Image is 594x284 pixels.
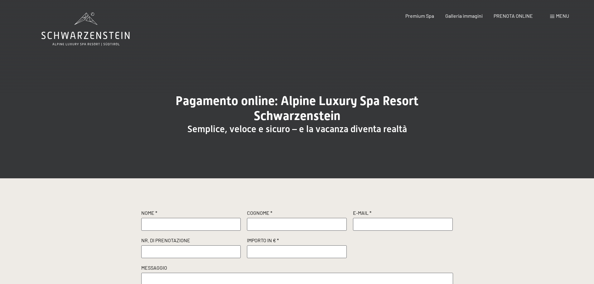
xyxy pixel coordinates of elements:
[494,13,533,19] a: PRENOTA ONLINE
[247,209,347,218] label: Cognome *
[405,13,434,19] a: Premium Spa
[141,237,241,245] label: Nr. di prenotazione
[187,123,407,134] span: Semplice, veloce e sicuro – e la vacanza diventa realtà
[141,264,453,273] label: Messaggio
[556,13,569,19] span: Menu
[247,237,347,245] label: Importo in € *
[353,209,453,218] label: E-Mail *
[176,94,418,123] span: Pagamento online: Alpine Luxury Spa Resort Schwarzenstein
[445,13,483,19] a: Galleria immagini
[141,209,241,218] label: Nome *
